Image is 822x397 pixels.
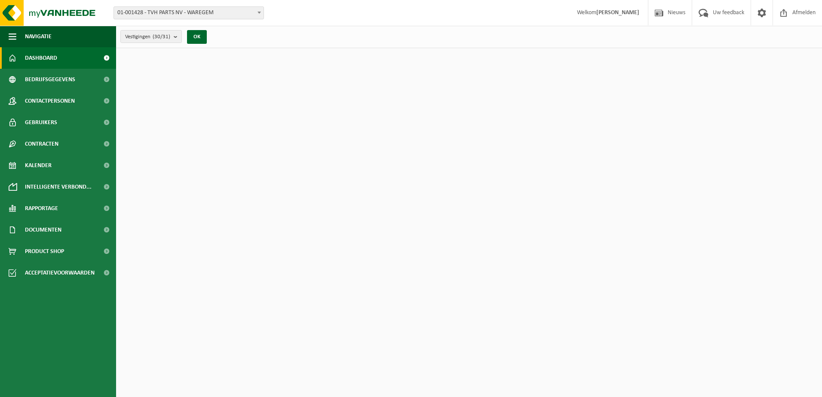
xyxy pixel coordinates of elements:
strong: [PERSON_NAME] [596,9,639,16]
span: Navigatie [25,26,52,47]
span: Dashboard [25,47,57,69]
span: Contracten [25,133,58,155]
span: Bedrijfsgegevens [25,69,75,90]
span: Kalender [25,155,52,176]
span: 01-001428 - TVH PARTS NV - WAREGEM [114,7,264,19]
button: OK [187,30,207,44]
span: Documenten [25,219,61,241]
span: Vestigingen [125,31,170,43]
span: 01-001428 - TVH PARTS NV - WAREGEM [113,6,264,19]
button: Vestigingen(30/31) [120,30,182,43]
count: (30/31) [153,34,170,40]
span: Product Shop [25,241,64,262]
span: Rapportage [25,198,58,219]
span: Intelligente verbond... [25,176,92,198]
span: Contactpersonen [25,90,75,112]
span: Acceptatievoorwaarden [25,262,95,284]
span: Gebruikers [25,112,57,133]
